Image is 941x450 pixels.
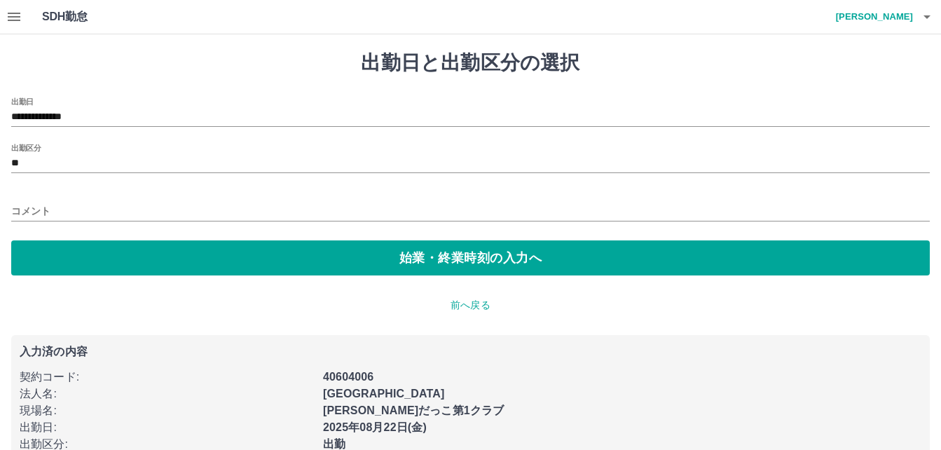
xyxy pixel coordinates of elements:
[20,369,315,386] p: 契約コード :
[323,404,504,416] b: [PERSON_NAME]だっこ第1クラブ
[11,240,930,275] button: 始業・終業時刻の入力へ
[323,438,345,450] b: 出勤
[11,142,41,153] label: 出勤区分
[11,298,930,313] p: 前へ戻る
[323,371,373,383] b: 40604006
[323,388,445,400] b: [GEOGRAPHIC_DATA]
[20,419,315,436] p: 出勤日 :
[20,402,315,419] p: 現場名 :
[20,346,921,357] p: 入力済の内容
[20,386,315,402] p: 法人名 :
[323,421,427,433] b: 2025年08月22日(金)
[11,96,34,107] label: 出勤日
[11,51,930,75] h1: 出勤日と出勤区分の選択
